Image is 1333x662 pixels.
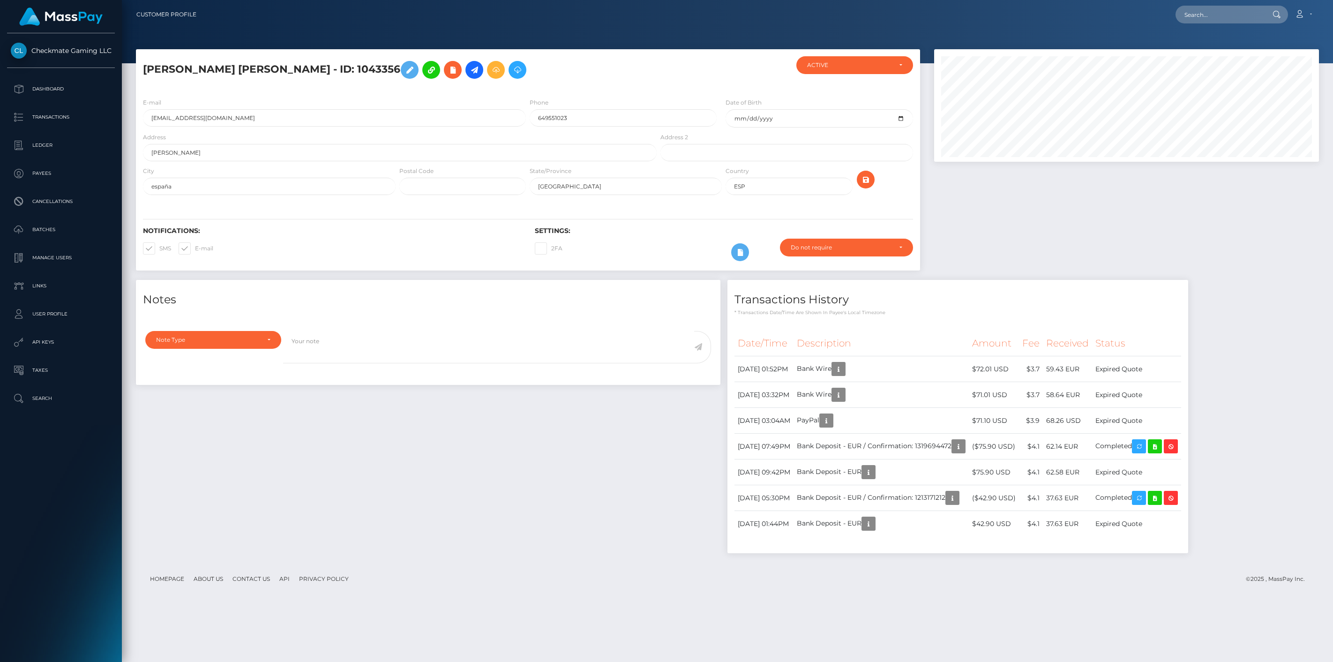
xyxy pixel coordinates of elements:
[807,61,891,69] div: ACTIVE
[1019,356,1043,382] td: $3.7
[734,331,794,356] th: Date/Time
[1092,331,1181,356] th: Status
[969,434,1019,459] td: ($75.90 USD)
[530,98,548,107] label: Phone
[1092,356,1181,382] td: Expired Quote
[734,356,794,382] td: [DATE] 01:52PM
[143,292,713,308] h4: Notes
[794,331,969,356] th: Description
[143,133,166,142] label: Address
[146,572,188,586] a: Homepage
[1043,511,1092,537] td: 37.63 EUR
[1019,459,1043,485] td: $4.1
[1043,356,1092,382] td: 59.43 EUR
[7,246,115,270] a: Manage Users
[794,434,969,459] td: Bank Deposit - EUR / Confirmation: 1319694472
[1043,459,1092,485] td: 62.58 EUR
[190,572,227,586] a: About Us
[969,511,1019,537] td: $42.90 USD
[794,356,969,382] td: Bank Wire
[11,363,111,377] p: Taxes
[143,242,171,255] label: SMS
[11,82,111,96] p: Dashboard
[535,242,562,255] label: 2FA
[143,227,521,235] h6: Notifications:
[7,162,115,185] a: Payees
[7,359,115,382] a: Taxes
[11,195,111,209] p: Cancellations
[11,223,111,237] p: Batches
[11,307,111,321] p: User Profile
[780,239,913,256] button: Do not require
[1092,434,1181,459] td: Completed
[11,166,111,181] p: Payees
[1019,331,1043,356] th: Fee
[11,335,111,349] p: API Keys
[1019,408,1043,434] td: $3.9
[1019,511,1043,537] td: $4.1
[295,572,352,586] a: Privacy Policy
[1043,382,1092,408] td: 58.64 EUR
[969,485,1019,511] td: ($42.90 USD)
[535,227,913,235] h6: Settings:
[143,56,652,83] h5: [PERSON_NAME] [PERSON_NAME] - ID: 1043356
[19,8,103,26] img: MassPay Logo
[734,485,794,511] td: [DATE] 05:30PM
[7,190,115,213] a: Cancellations
[276,572,293,586] a: API
[794,382,969,408] td: Bank Wire
[1019,485,1043,511] td: $4.1
[465,61,483,79] a: Initiate Payout
[794,459,969,485] td: Bank Deposit - EUR
[734,292,1181,308] h4: Transactions History
[179,242,213,255] label: E-mail
[1246,574,1312,584] div: © 2025 , MassPay Inc.
[7,77,115,101] a: Dashboard
[143,167,154,175] label: City
[1092,459,1181,485] td: Expired Quote
[7,134,115,157] a: Ledger
[7,387,115,410] a: Search
[734,408,794,434] td: [DATE] 03:04AM
[734,309,1181,316] p: * Transactions date/time are shown in payee's local timezone
[399,167,434,175] label: Postal Code
[660,133,688,142] label: Address 2
[794,485,969,511] td: Bank Deposit - EUR / Confirmation: 1213171212
[11,43,27,59] img: Checkmate Gaming LLC
[229,572,274,586] a: Contact Us
[136,5,196,24] a: Customer Profile
[530,167,571,175] label: State/Province
[726,167,749,175] label: Country
[794,408,969,434] td: PayPal
[11,110,111,124] p: Transactions
[11,251,111,265] p: Manage Users
[7,105,115,129] a: Transactions
[11,138,111,152] p: Ledger
[1092,485,1181,511] td: Completed
[969,408,1019,434] td: $71.10 USD
[734,382,794,408] td: [DATE] 03:32PM
[1092,511,1181,537] td: Expired Quote
[726,98,762,107] label: Date of Birth
[145,331,281,349] button: Note Type
[969,331,1019,356] th: Amount
[791,244,891,251] div: Do not require
[1043,408,1092,434] td: 68.26 USD
[734,434,794,459] td: [DATE] 07:49PM
[794,511,969,537] td: Bank Deposit - EUR
[143,98,161,107] label: E-mail
[969,382,1019,408] td: $71.01 USD
[7,302,115,326] a: User Profile
[7,218,115,241] a: Batches
[7,274,115,298] a: Links
[1092,382,1181,408] td: Expired Quote
[1043,331,1092,356] th: Received
[156,336,260,344] div: Note Type
[1176,6,1264,23] input: Search...
[11,279,111,293] p: Links
[1043,434,1092,459] td: 62.14 EUR
[7,331,115,354] a: API Keys
[11,391,111,406] p: Search
[7,46,115,55] span: Checkmate Gaming LLC
[734,459,794,485] td: [DATE] 09:42PM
